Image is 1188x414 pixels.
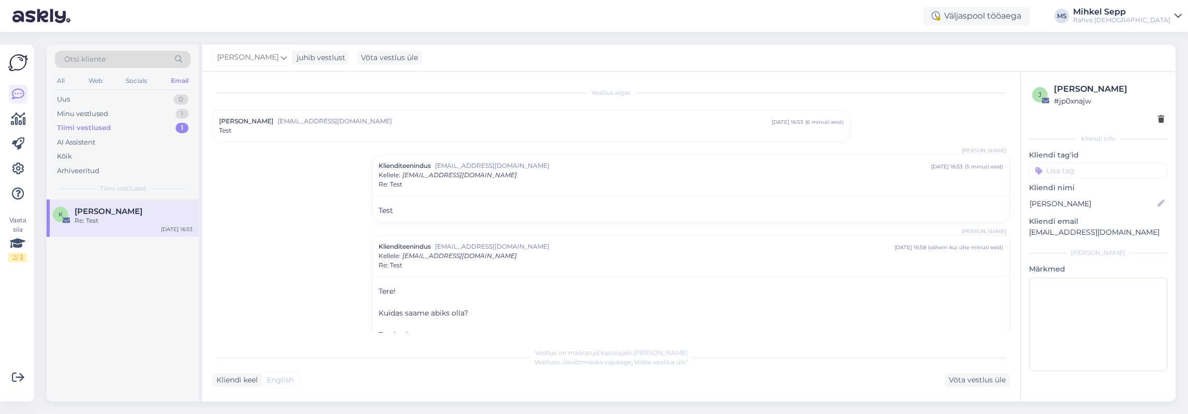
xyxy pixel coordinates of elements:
[173,94,189,105] div: 0
[8,253,27,262] div: 2 / 3
[631,358,688,366] i: „Võtke vestlus üle”
[1073,8,1170,16] div: Mihkel Sepp
[1029,182,1167,193] p: Kliendi nimi
[357,51,422,65] div: Võta vestlus üle
[1038,91,1041,98] span: j
[1073,16,1170,24] div: Rahva [DEMOGRAPHIC_DATA]
[64,54,106,65] span: Otsi kliente
[57,123,111,133] div: Tiimi vestlused
[8,53,28,73] img: Askly Logo
[928,244,1003,251] div: ( vähem kui ühe minuti eest )
[267,375,294,386] span: English
[176,123,189,133] div: 1
[219,117,273,126] span: [PERSON_NAME]
[379,330,415,339] span: Tervitades
[1073,8,1182,24] a: Mihkel SeppRahva [DEMOGRAPHIC_DATA]
[86,74,105,88] div: Web
[379,161,431,170] span: Klienditeenindus
[75,207,142,216] span: Kristiina Vanari
[894,244,926,251] div: [DATE] 16:58
[55,74,67,88] div: All
[293,52,345,63] div: juhib vestlust
[379,287,396,296] span: Tere!
[100,184,146,193] span: Tiimi vestlused
[1029,216,1167,227] p: Kliendi email
[57,109,108,119] div: Minu vestlused
[57,166,99,176] div: Arhiveeritud
[212,88,1010,97] div: Vestlus algas
[379,261,402,270] span: Re: Test
[535,349,688,356] span: Vestlus on määratud kasutajale [PERSON_NAME]
[57,94,70,105] div: Uus
[379,308,468,318] span: Kuidas saame abiks olla?
[1030,198,1155,209] input: Lisa nimi
[169,74,191,88] div: Email
[965,163,1003,170] div: ( 5 minuti eest )
[379,180,402,189] span: Re: Test
[402,171,517,179] span: [EMAIL_ADDRESS][DOMAIN_NAME]
[379,171,400,179] span: Kellele :
[379,242,431,251] span: Klienditeenindus
[1054,95,1164,107] div: # jp0xnajw
[217,52,279,63] span: [PERSON_NAME]
[59,210,63,218] span: K
[772,118,803,126] div: [DATE] 16:53
[176,109,189,119] div: 1
[219,126,231,135] span: Test
[8,216,27,262] div: Vaata siia
[1054,9,1069,23] div: MS
[534,358,688,366] span: Vestluse ülevõtmiseks vajutage
[1029,150,1167,161] p: Kliendi tag'id
[1029,227,1167,238] p: [EMAIL_ADDRESS][DOMAIN_NAME]
[962,227,1006,235] span: [PERSON_NAME]
[124,74,149,88] div: Socials
[435,161,931,170] span: [EMAIL_ADDRESS][DOMAIN_NAME]
[379,252,400,260] span: Kellele :
[945,373,1010,387] div: Võta vestlus üle
[1054,83,1164,95] div: [PERSON_NAME]
[75,216,193,225] div: Re: Test
[1029,134,1167,144] div: Kliendi info
[805,118,844,126] div: ( 6 minuti eest )
[57,137,95,148] div: AI Assistent
[923,7,1030,25] div: Väljaspool tööaega
[1029,163,1167,178] input: Lisa tag
[962,147,1006,154] span: [PERSON_NAME]
[379,206,393,215] span: Test
[931,163,963,170] div: [DATE] 16:53
[435,242,894,251] span: [EMAIL_ADDRESS][DOMAIN_NAME]
[1029,248,1167,258] div: [PERSON_NAME]
[278,117,772,126] span: [EMAIL_ADDRESS][DOMAIN_NAME]
[1029,264,1167,275] p: Märkmed
[57,151,72,162] div: Kõik
[212,375,258,386] div: Kliendi keel
[402,252,517,260] span: [EMAIL_ADDRESS][DOMAIN_NAME]
[161,225,193,233] div: [DATE] 16:53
